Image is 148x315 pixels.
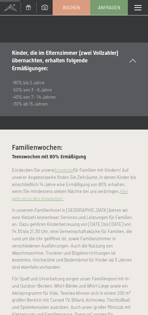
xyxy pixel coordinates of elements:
p: In unserem Familienhotel in [GEOGRAPHIC_DATA] bieten wir eine Vielzahl kostenloser Services und L... [12,207,136,271]
span: Kinder, die im Elternzimmer (zwei Vollzahler) übernachten, erhalten folgende Ermäßigungen: [12,50,118,72]
a: Anfragen [91,0,127,15]
span: Familienwochen: [12,143,63,152]
span: Anfragen [98,4,120,11]
span: Buchen [63,4,80,11]
a: Buchen [53,0,90,15]
p: -80% bis 2 Jahre -50% von 3 - 6 Jahre -40% von 7 - 14 Jahren -30% ab 15 Jahren [12,79,136,108]
a: Angebote [54,167,73,173]
span: Teenswochen mit 80% Ermäßigung [12,154,86,159]
p: Entdecken Sie unsere für Familien mit Kindern! Auf unserer Angebotsseite finden Sie Zeiträume, in... [12,167,136,202]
